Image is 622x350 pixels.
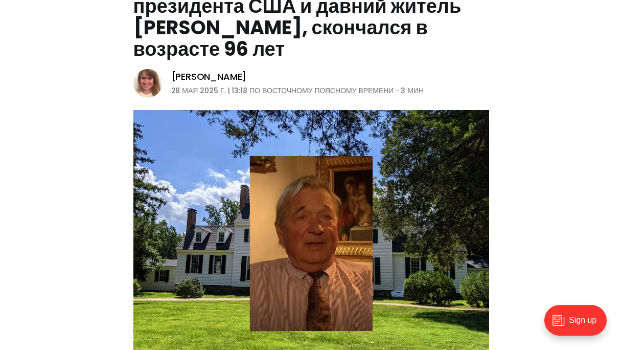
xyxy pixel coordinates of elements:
img: Сара Фогельсонг [133,69,162,98]
iframe: портал-триггер [536,300,622,350]
ya-tr-span: 3 мин [401,85,424,96]
a: [PERSON_NAME] [171,71,247,83]
ya-tr-span: [PERSON_NAME] [171,70,247,83]
ya-tr-span: 28 мая 2025 г. | 13:18 по восточному поясному времени [171,85,394,96]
